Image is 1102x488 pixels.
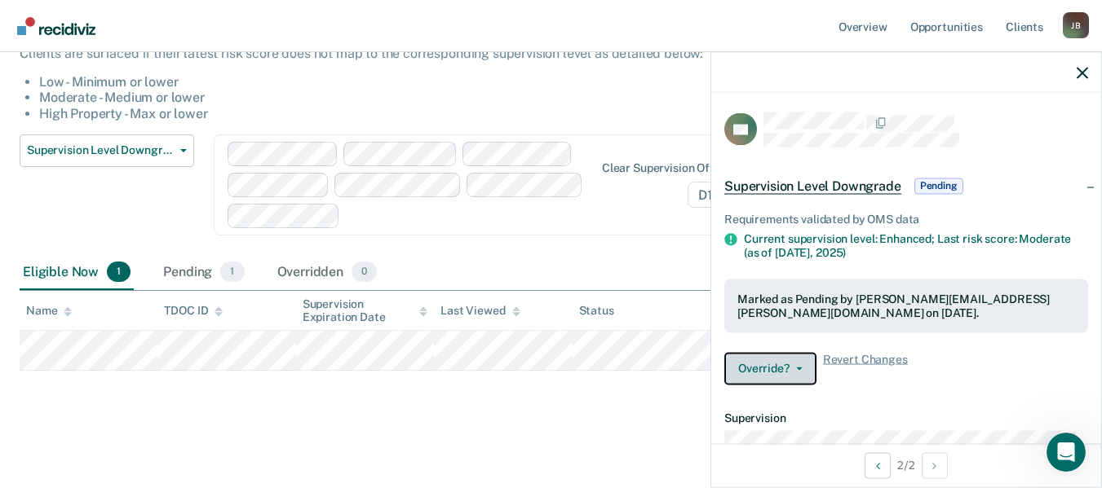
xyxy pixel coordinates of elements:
div: J B [1063,12,1089,38]
div: Eligible Now [20,255,134,291]
div: Clear supervision officers [602,161,741,175]
dt: Supervision [724,411,1088,424]
button: Next Opportunity [922,452,948,478]
div: TDOC ID [164,304,223,318]
span: D10 [688,182,744,208]
p: Clients are surfaced if their latest risk score does not map to the corresponding supervision lev... [20,46,846,61]
div: 2 / 2 [711,443,1101,486]
div: Overridden [274,255,381,291]
span: 1 [220,262,244,283]
li: High Property - Max or lower [39,106,846,121]
div: Marked as Pending by [PERSON_NAME][EMAIL_ADDRESS][PERSON_NAME][DOMAIN_NAME] on [DATE]. [737,292,1075,319]
span: Pending [914,178,963,194]
div: Pending [160,255,247,291]
div: Name [26,304,72,318]
div: Status [579,304,614,318]
span: 1 [107,262,131,283]
span: 2025) [816,246,846,259]
li: Low - Minimum or lower [39,74,846,90]
div: Last Viewed [440,304,520,318]
div: Supervision Expiration Date [303,297,427,325]
span: Revert Changes [823,352,908,385]
div: Requirements validated by OMS data [724,212,1088,226]
div: Current supervision level: Enhanced; Last risk score: Moderate (as of [DATE], [744,232,1088,260]
img: Recidiviz [17,17,95,35]
span: Supervision Level Downgrade [27,143,174,157]
button: Previous Opportunity [865,452,891,478]
button: Override? [724,352,817,385]
span: Supervision Level Downgrade [724,178,901,194]
span: 0 [352,262,377,283]
iframe: Intercom live chat [1047,433,1086,472]
li: Moderate - Medium or lower [39,90,846,105]
div: Supervision Level DowngradePending [711,160,1101,212]
button: Profile dropdown button [1063,12,1089,38]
